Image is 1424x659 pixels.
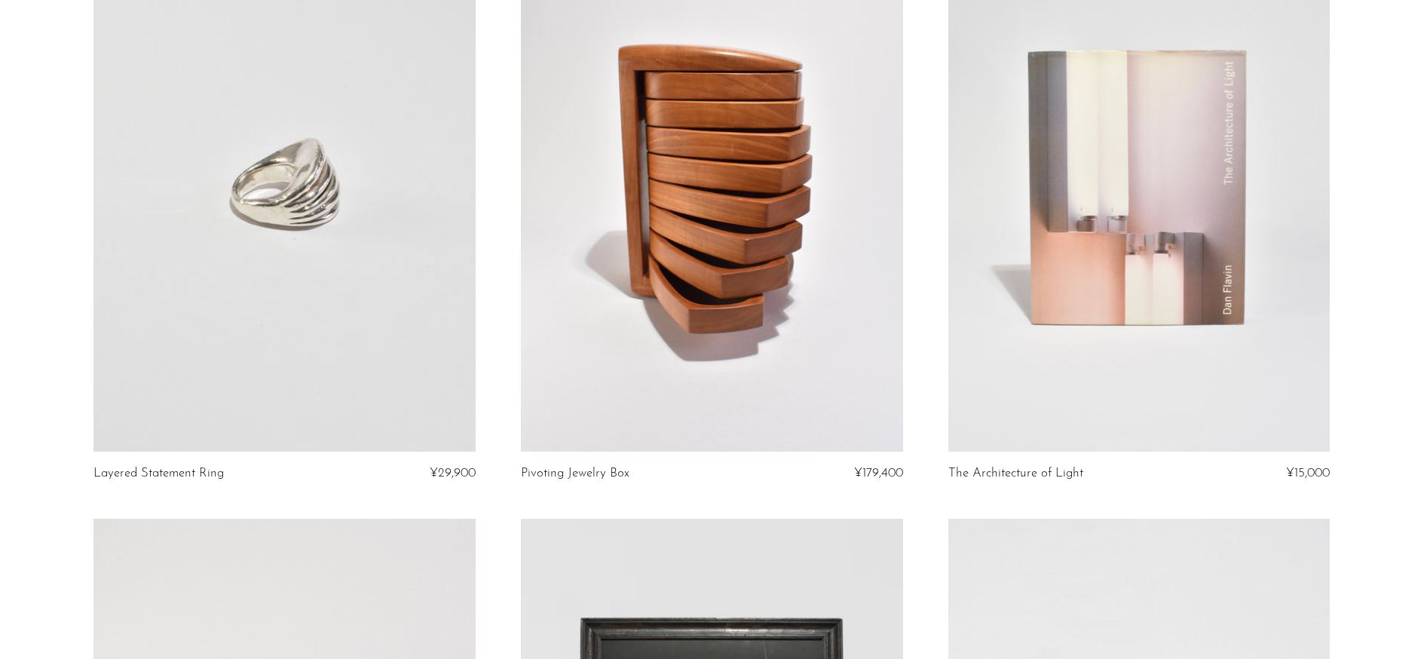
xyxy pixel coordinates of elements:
span: ¥179,400 [854,467,903,480]
a: Pivoting Jewelry Box [521,467,629,480]
span: ¥29,900 [430,467,476,480]
a: The Architecture of Light [948,467,1083,480]
a: Layered Statement Ring [93,467,224,480]
span: ¥15,000 [1286,467,1330,480]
